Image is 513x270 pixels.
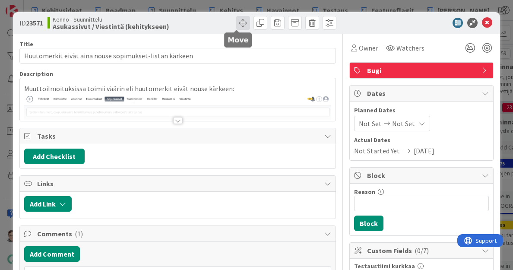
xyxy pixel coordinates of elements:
[53,23,169,30] b: Asukassivut / Viestintä (kehitykseen)
[37,131,320,141] span: Tasks
[354,136,489,145] span: Actual Dates
[354,188,375,196] label: Reason
[359,43,378,53] span: Owner
[24,94,332,215] img: screenshot-2025-09-24-at-15-35-51.png
[19,40,33,48] label: Title
[37,229,320,239] span: Comments
[415,246,429,255] span: ( 0/7 )
[396,43,424,53] span: Watchers
[26,19,43,27] b: 23571
[367,65,478,76] span: Bugi
[367,170,478,181] span: Block
[18,1,39,12] span: Support
[367,88,478,98] span: Dates
[354,146,400,156] span: Not Started Yet
[24,84,332,94] p: Muuttoilmoituksissa toimii väärin eli huutomerkit eivät nouse kärkeen:
[19,18,43,28] span: ID
[24,196,72,212] button: Add Link
[354,263,489,269] div: Testaustiimi kurkkaa
[53,16,169,23] span: Kenno - Suunnittelu
[37,178,320,189] span: Links
[367,245,478,256] span: Custom Fields
[354,106,489,115] span: Planned Dates
[75,229,83,238] span: ( 1 )
[228,36,248,44] h5: Move
[354,216,383,231] button: Block
[359,118,382,129] span: Not Set
[24,149,85,164] button: Add Checklist
[19,48,336,64] input: type card name here...
[414,146,434,156] span: [DATE]
[24,246,80,262] button: Add Comment
[392,118,415,129] span: Not Set
[19,70,53,78] span: Description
